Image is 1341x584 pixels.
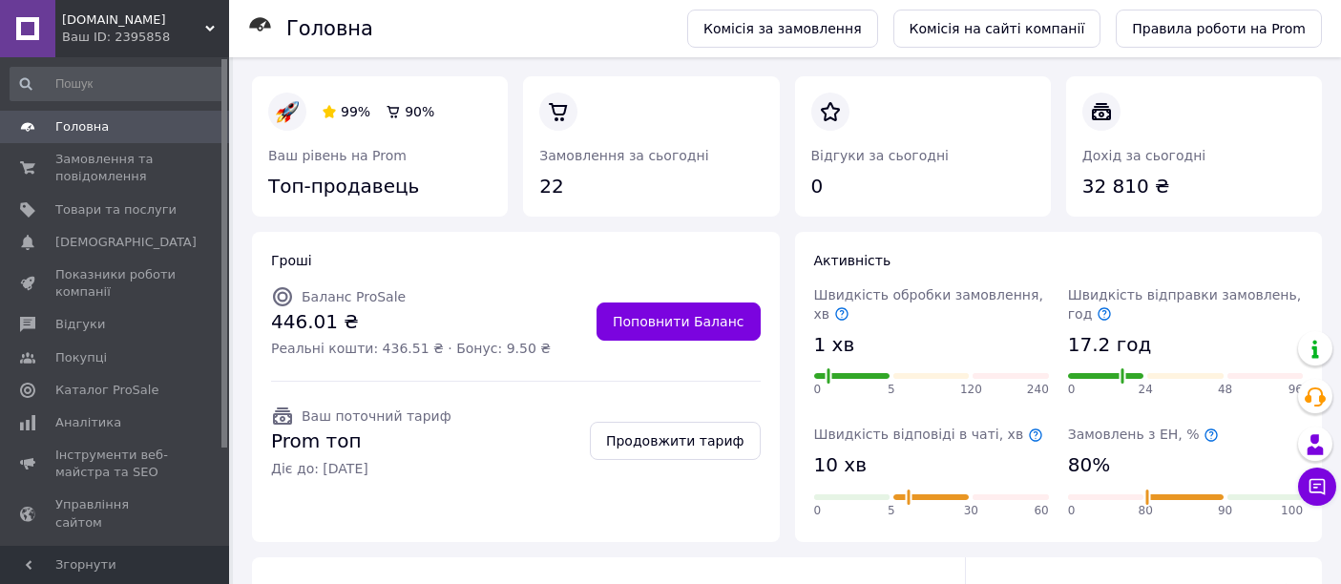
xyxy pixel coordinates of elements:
[271,459,451,478] span: Діє до: [DATE]
[814,382,822,398] span: 0
[55,316,105,333] span: Відгуки
[271,339,551,358] span: Реальні кошти: 436.51 ₴ · Бонус: 9.50 ₴
[1068,427,1219,442] span: Замовлень з ЕН, %
[62,11,205,29] span: PASHMINA.COM.UA
[1289,382,1303,398] span: 96
[964,503,978,519] span: 30
[55,201,177,219] span: Товари та послуги
[271,253,312,268] span: Гроші
[1139,382,1153,398] span: 24
[55,496,177,531] span: Управління сайтом
[271,428,451,455] span: Prom топ
[341,104,370,119] span: 99%
[55,151,177,185] span: Замовлення та повідомлення
[1034,503,1048,519] span: 60
[1139,503,1153,519] span: 80
[302,289,406,304] span: Баланс ProSale
[405,104,434,119] span: 90%
[55,118,109,136] span: Головна
[1298,468,1336,506] button: Чат з покупцем
[1068,287,1301,322] span: Швидкість відправки замовлень, год
[1116,10,1322,48] a: Правила роботи на Prom
[1068,451,1110,479] span: 80%
[1027,382,1049,398] span: 240
[814,427,1043,442] span: Швидкість відповіді в чаті, хв
[814,287,1043,322] span: Швидкість обробки замовлення, хв
[1068,382,1076,398] span: 0
[1068,503,1076,519] span: 0
[55,349,107,366] span: Покупці
[271,308,551,336] span: 446.01 ₴
[302,408,451,424] span: Ваш поточний тариф
[687,10,878,48] a: Комісія за замовлення
[62,29,229,46] div: Ваш ID: 2395858
[55,234,197,251] span: [DEMOGRAPHIC_DATA]
[888,503,895,519] span: 5
[814,253,891,268] span: Активність
[1218,382,1232,398] span: 48
[55,382,158,399] span: Каталог ProSale
[960,382,982,398] span: 120
[590,422,761,460] a: Продовжити тариф
[1068,331,1151,359] span: 17.2 год
[888,382,895,398] span: 5
[597,302,761,341] a: Поповнити Баланс
[893,10,1101,48] a: Комісія на сайті компанії
[814,503,822,519] span: 0
[814,331,855,359] span: 1 хв
[55,447,177,481] span: Інструменти веб-майстра та SEO
[814,451,867,479] span: 10 хв
[10,67,225,101] input: Пошук
[55,266,177,301] span: Показники роботи компанії
[55,414,121,431] span: Аналітика
[1281,503,1303,519] span: 100
[1218,503,1232,519] span: 90
[286,17,373,40] h1: Головна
